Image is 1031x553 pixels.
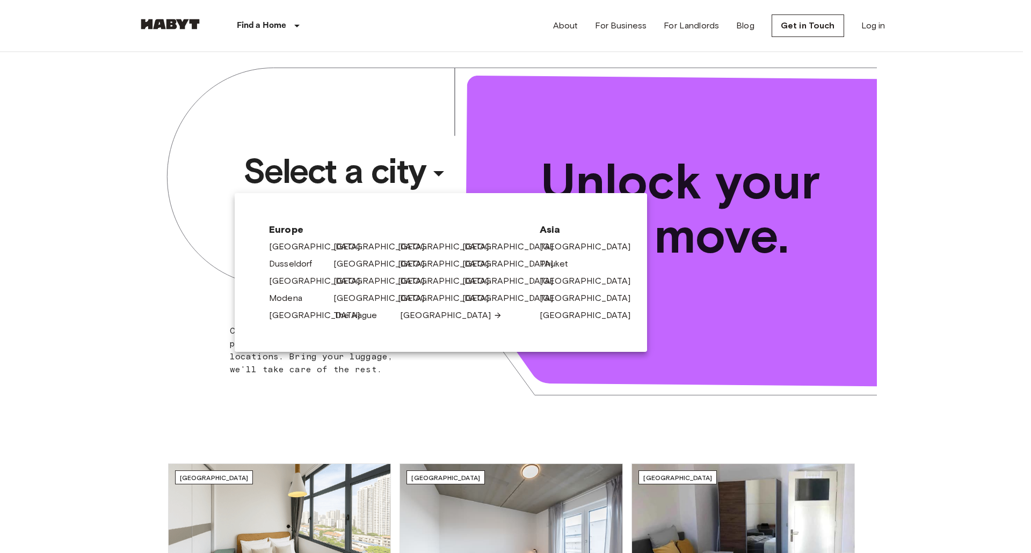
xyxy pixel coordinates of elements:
[462,275,564,287] a: [GEOGRAPHIC_DATA]
[269,275,371,287] a: [GEOGRAPHIC_DATA]
[462,292,564,305] a: [GEOGRAPHIC_DATA]
[398,240,500,253] a: [GEOGRAPHIC_DATA]
[540,223,613,236] span: Asia
[540,275,642,287] a: [GEOGRAPHIC_DATA]
[269,292,313,305] a: Modena
[333,275,435,287] a: [GEOGRAPHIC_DATA]
[462,257,564,270] a: [GEOGRAPHIC_DATA]
[400,309,502,322] a: [GEOGRAPHIC_DATA]
[540,240,642,253] a: [GEOGRAPHIC_DATA]
[269,309,371,322] a: [GEOGRAPHIC_DATA]
[398,275,500,287] a: [GEOGRAPHIC_DATA]
[269,240,371,253] a: [GEOGRAPHIC_DATA]
[540,257,579,270] a: Phuket
[333,309,388,322] a: The Hague
[540,292,642,305] a: [GEOGRAPHIC_DATA]
[333,240,435,253] a: [GEOGRAPHIC_DATA]
[333,292,435,305] a: [GEOGRAPHIC_DATA]
[540,309,642,322] a: [GEOGRAPHIC_DATA]
[398,257,500,270] a: [GEOGRAPHIC_DATA]
[462,240,564,253] a: [GEOGRAPHIC_DATA]
[398,292,500,305] a: [GEOGRAPHIC_DATA]
[269,223,522,236] span: Europe
[269,257,323,270] a: Dusseldorf
[333,257,435,270] a: [GEOGRAPHIC_DATA]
